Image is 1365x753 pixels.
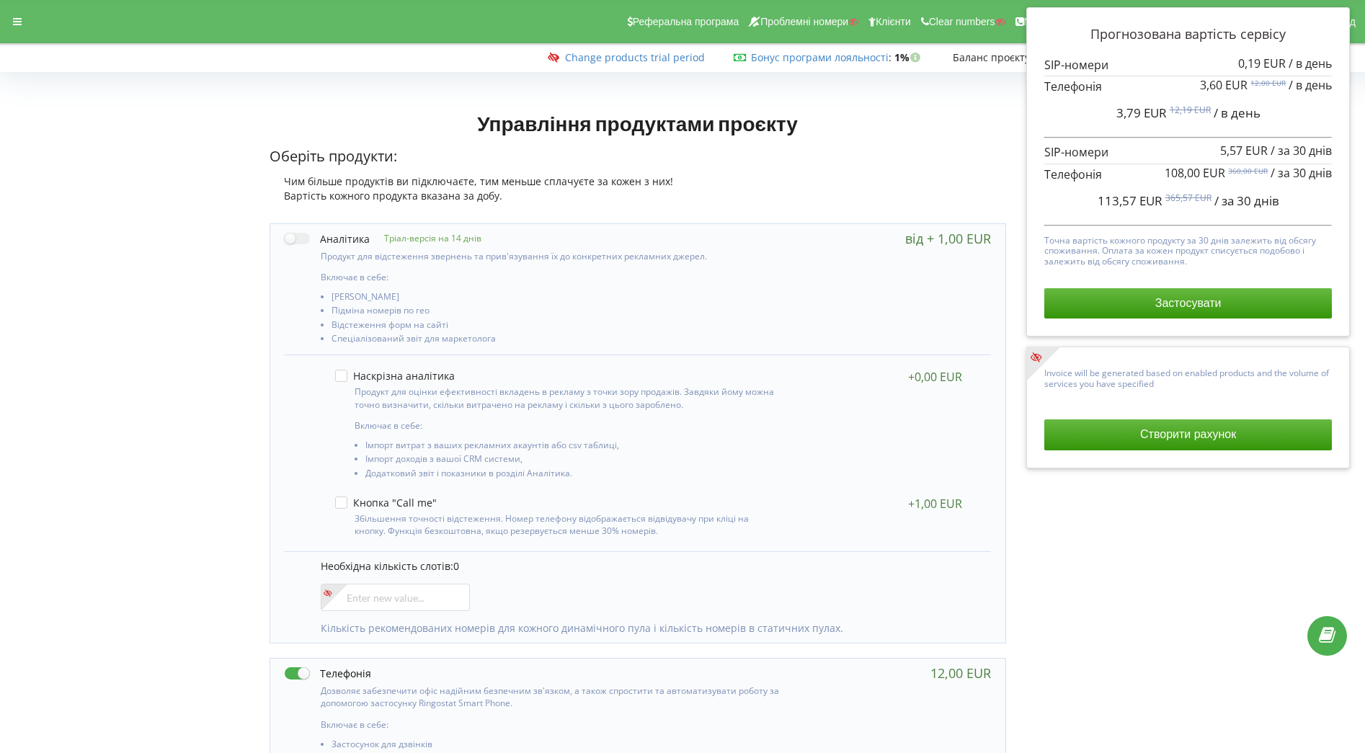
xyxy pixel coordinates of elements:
p: Прогнозована вартість сервісу [1044,25,1332,44]
li: [PERSON_NAME] [332,292,779,306]
span: Баланс проєкту: [953,50,1033,64]
div: від + 1,00 EUR [905,231,991,246]
span: Реферальна програма [633,16,739,27]
label: Аналітика [285,231,370,246]
div: Чим більше продуктів ви підключаєте, тим меньше сплачуєте за кожен з них! [270,174,1006,189]
span: : [751,50,892,64]
p: Телефонія [1044,79,1332,95]
div: +0,00 EUR [908,370,962,384]
label: Наскрізна аналітика [335,370,455,382]
span: Clear numbers [929,16,995,27]
p: Invoice will be generated based on enabled products and the volume of services you have specified [1044,365,1332,389]
li: Застосунок для дзвінків [332,739,779,753]
span: 108,00 EUR [1165,165,1225,181]
input: Enter new value... [321,584,470,611]
p: Кількість рекомендованих номерів для кожного динамічного пула і кількість номерів в статичних пулах. [321,621,977,636]
span: Клієнти [876,16,911,27]
span: / в день [1289,55,1332,71]
button: Створити рахунок [1044,419,1332,450]
strong: 1% [894,50,924,64]
div: 12,00 EUR [930,666,991,680]
li: Відстеження форм на сайті [332,320,779,334]
h1: Управління продуктами проєкту [270,110,1006,136]
span: / за 30 днів [1271,143,1332,159]
a: Бонус програми лояльності [751,50,889,64]
p: SIP-номери [1044,144,1332,161]
div: +1,00 EUR [908,496,962,511]
span: 0 [453,559,459,573]
p: Оберіть продукти: [270,146,1006,167]
p: Продукт для відстеження звернень та прив'язування їх до конкретних рекламних джерел. [321,250,779,262]
li: Імпорт витрат з ваших рекламних акаунтів або csv таблиці, [365,440,774,454]
p: Включає в себе: [321,718,779,731]
li: Додатковий звіт і показники в розділі Аналітика. [365,468,774,482]
span: 0,19 EUR [1238,55,1286,71]
span: 5,57 EUR [1220,143,1268,159]
p: Збільшення точності відстеження. Номер телефону відображається відвідувачу при кліці на кнопку. Ф... [355,512,774,537]
p: Тріал-версія на 14 днів [370,232,481,244]
span: / за 30 днів [1214,192,1279,209]
li: Спеціалізований звіт для маркетолога [332,334,779,347]
sup: 12,00 EUR [1250,78,1286,88]
p: Дозволяє забезпечити офіс надійним безпечним зв'язком, а також спростити та автоматизувати роботу... [321,685,779,709]
span: Проблемні номери [760,16,848,27]
button: Застосувати [1044,288,1332,318]
sup: 360,00 EUR [1228,166,1268,176]
span: / в день [1289,77,1332,93]
p: Точна вартість кожного продукту за 30 днів залежить від обсягу споживання. Оплата за кожен продук... [1044,232,1332,267]
span: / за 30 днів [1271,165,1332,181]
p: Продукт для оцінки ефективності вкладень в рекламу з точки зору продажів. Завдяки йому можна точн... [355,386,774,410]
span: 113,57 EUR [1098,192,1162,209]
div: Вартість кожного продукта вказана за добу. [270,189,1006,203]
p: Включає в себе: [355,419,774,432]
sup: 12,19 EUR [1170,104,1211,116]
label: Телефонія [285,666,371,681]
li: Підміна номерів по гео [332,306,779,319]
p: SIP-номери [1044,57,1332,73]
label: Кнопка "Call me" [335,496,437,509]
p: Включає в себе: [321,271,779,283]
p: Необхідна кількість слотів: [321,559,977,574]
span: 3,60 EUR [1200,77,1248,93]
span: / в день [1214,104,1260,121]
li: Імпорт доходів з вашої CRM системи, [365,454,774,468]
p: Телефонія [1044,166,1332,183]
sup: 365,57 EUR [1165,192,1211,204]
a: Change products trial period [565,50,705,64]
span: Numbers reserve [1024,16,1101,27]
span: 3,79 EUR [1116,104,1167,121]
